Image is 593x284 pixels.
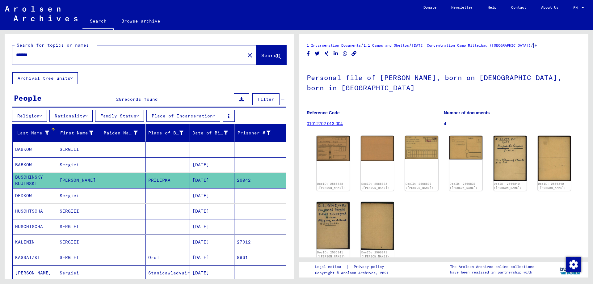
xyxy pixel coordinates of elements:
button: Share on Twitter [314,50,321,57]
mat-cell: 8961 [234,250,286,265]
div: Last Name [15,128,57,138]
span: 28 [116,96,122,102]
div: First Name [60,128,101,138]
a: 1.1 Camps and Ghettos [364,43,409,48]
h1: Personal file of [PERSON_NAME], born on [DEMOGRAPHIC_DATA], born in [GEOGRAPHIC_DATA] [307,63,581,101]
img: 001.jpg [405,136,438,159]
mat-cell: Sergiei [57,188,102,203]
mat-cell: [DATE] [190,157,234,172]
img: 002.jpg [538,136,571,181]
mat-cell: BABKOW [13,157,57,172]
img: 001.jpg [494,136,527,180]
span: Search [261,52,280,58]
mat-cell: BABKOW [13,142,57,157]
b: Reference Code [307,110,340,115]
a: Search [82,14,114,30]
mat-cell: SERGIEI [57,235,102,250]
img: 002.jpg [361,202,394,250]
button: Religion [12,110,47,122]
p: have been realized in partnership with [450,269,534,275]
img: Change consent [566,257,581,272]
div: | [315,264,391,270]
div: Prisoner # [237,130,271,136]
div: Last Name [15,130,49,136]
mat-cell: BUSCHINSKY BUJINSKI [13,173,57,188]
div: Place of Birth [148,130,184,136]
a: DocID: 2566840 ([PERSON_NAME]) [494,182,522,190]
a: [DATE] Concentration Camp Mittelbau ([GEOGRAPHIC_DATA]) [412,43,531,48]
button: Filter [252,93,280,105]
mat-header-cell: Maiden Name [101,124,146,142]
span: Filter [258,96,274,102]
mat-cell: KALININ [13,235,57,250]
img: yv_logo.png [559,262,582,277]
button: Share on Xing [323,50,330,57]
mat-cell: [PERSON_NAME] [57,173,102,188]
span: EN [573,6,580,10]
p: 4 [444,121,581,127]
a: DocID: 2566838 ([PERSON_NAME]) [361,182,389,190]
img: 002.jpg [449,136,482,159]
mat-header-cell: Date of Birth [190,124,234,142]
img: 002.jpg [361,136,394,161]
mat-cell: DEDKOW [13,188,57,203]
mat-cell: 27912 [234,235,286,250]
mat-cell: Orel [146,250,190,265]
mat-cell: [DATE] [190,250,234,265]
a: DocID: 2566841 ([PERSON_NAME]) [317,251,345,258]
span: / [409,42,412,48]
button: Search [256,45,286,65]
button: Share on Facebook [305,50,312,57]
img: 001.jpg [317,136,350,161]
div: Maiden Name [104,128,145,138]
mat-cell: SERGIEI [57,142,102,157]
div: Date of Birth [192,130,228,136]
div: Maiden Name [104,130,138,136]
mat-cell: HUSCHTSCHA [13,204,57,219]
a: DocID: 2566839 ([PERSON_NAME]) [450,182,477,190]
mat-icon: close [246,52,254,59]
p: Copyright © Arolsen Archives, 2021 [315,270,391,276]
button: Place of Incarceration [146,110,220,122]
div: First Name [60,130,94,136]
a: DocID: 2566839 ([PERSON_NAME]) [406,182,433,190]
div: People [14,92,42,104]
mat-cell: [DATE] [190,188,234,203]
mat-cell: Sergiei [57,265,102,281]
div: Date of Birth [192,128,236,138]
a: 01012702 013.004 [307,121,343,126]
a: Privacy policy [349,264,391,270]
mat-cell: [DATE] [190,173,234,188]
button: Archival tree units [12,72,78,84]
mat-cell: Sergiei [57,157,102,172]
button: Copy link [351,50,357,57]
mat-cell: KASSATZKI [13,250,57,265]
mat-label: Search for topics or names [17,42,89,48]
mat-cell: PRILEPKA [146,173,190,188]
a: DocID: 2566840 ([PERSON_NAME]) [538,182,566,190]
span: records found [122,96,158,102]
p: The Arolsen Archives online collections [450,264,534,269]
button: Nationality [49,110,93,122]
mat-cell: SERGIEI [57,204,102,219]
button: Share on WhatsApp [342,50,348,57]
b: Number of documents [444,110,490,115]
mat-cell: [DATE] [190,204,234,219]
a: Browse archive [114,14,168,28]
mat-cell: 26042 [234,173,286,188]
mat-cell: [DATE] [190,235,234,250]
mat-cell: [PERSON_NAME] [13,265,57,281]
button: Clear [244,49,256,61]
mat-cell: [DATE] [190,219,234,234]
span: / [531,42,533,48]
mat-cell: Stanicawladyuirskaja [146,265,190,281]
mat-header-cell: First Name [57,124,102,142]
a: DocID: 2566841 ([PERSON_NAME]) [361,251,389,258]
button: Share on LinkedIn [333,50,339,57]
mat-cell: SERGIEI [57,250,102,265]
span: / [361,42,364,48]
mat-cell: SERGIEI [57,219,102,234]
a: DocID: 2566838 ([PERSON_NAME]) [317,182,345,190]
a: Legal notice [315,264,346,270]
div: Prisoner # [237,128,279,138]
